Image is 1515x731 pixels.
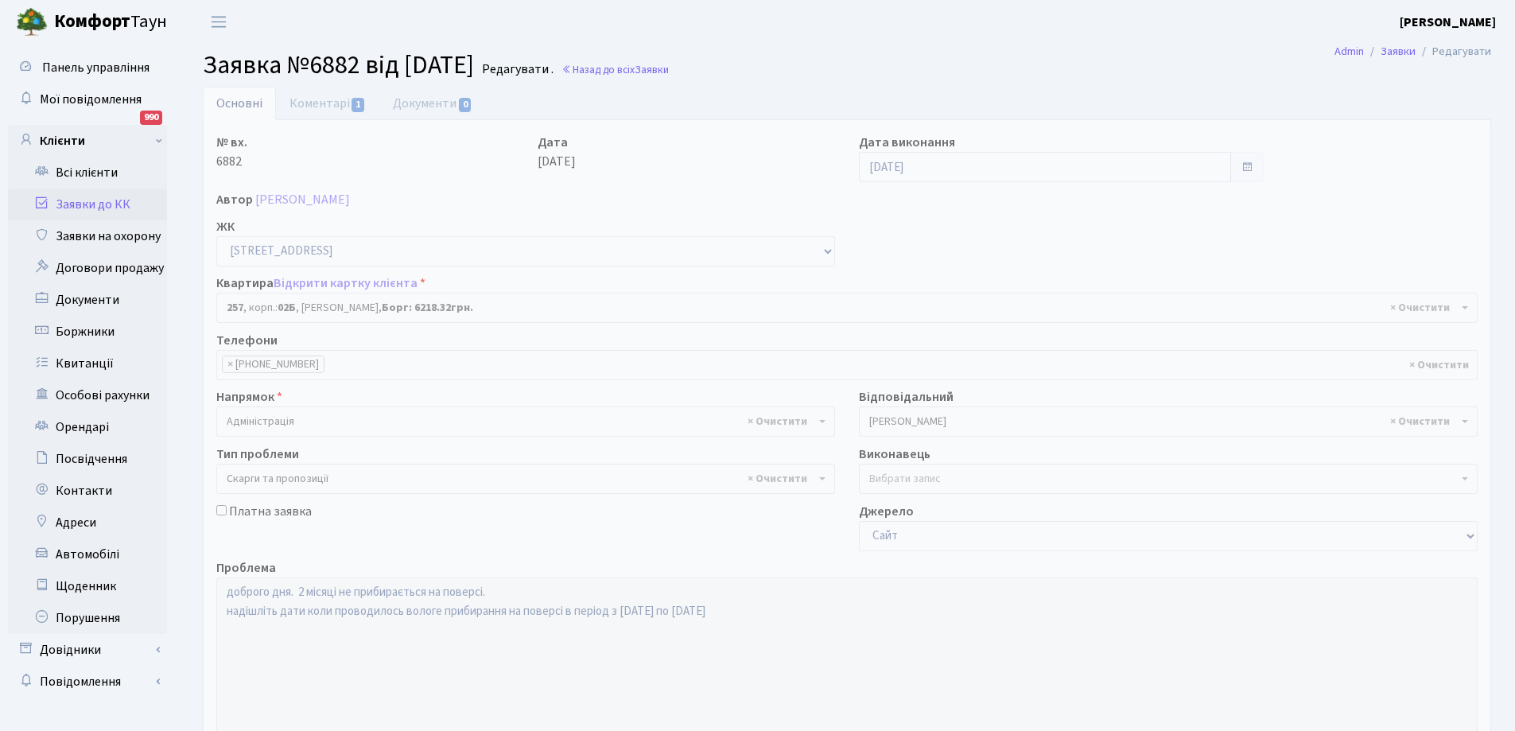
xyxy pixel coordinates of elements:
span: Видалити всі елементи [1390,300,1450,316]
span: Заявка №6882 від [DATE] [203,47,474,84]
label: Відповідальний [859,387,954,406]
label: Платна заявка [229,502,312,521]
a: Admin [1334,43,1364,60]
span: Видалити всі елементи [1390,414,1450,430]
nav: breadcrumb [1311,35,1515,68]
a: Панель управління [8,52,167,84]
span: Синельник С.В. [859,406,1478,437]
span: Адміністрація [227,414,815,430]
b: 257 [227,300,243,316]
a: Мої повідомлення990 [8,84,167,115]
span: Синельник С.В. [869,414,1458,430]
a: Квитанції [8,348,167,379]
span: Таун [54,9,167,36]
a: Документи [379,87,486,120]
li: +380634287418 [222,356,324,373]
span: Скарги та пропозиції [227,471,815,487]
a: Довідники [8,634,167,666]
span: Видалити всі елементи [748,414,807,430]
span: Заявки [635,62,669,77]
span: 1 [352,98,364,112]
a: Клієнти [8,125,167,157]
a: Посвідчення [8,443,167,475]
a: Контакти [8,475,167,507]
a: Відкрити картку клієнта [274,274,418,292]
a: [PERSON_NAME] [1400,13,1496,32]
b: Комфорт [54,9,130,34]
label: Напрямок [216,387,282,406]
a: Щоденник [8,570,167,602]
a: Заявки до КК [8,189,167,220]
label: Дата [538,133,568,152]
a: Договори продажу [8,252,167,284]
label: Джерело [859,502,914,521]
a: Особові рахунки [8,379,167,411]
small: Редагувати . [479,62,554,77]
span: Вибрати запис [869,471,941,487]
a: Документи [8,284,167,316]
a: Порушення [8,602,167,634]
span: × [227,356,233,372]
a: Назад до всіхЗаявки [561,62,669,77]
label: ЖК [216,217,235,236]
img: logo.png [16,6,48,38]
div: 990 [140,111,162,125]
a: Коментарі [276,87,379,120]
div: [DATE] [526,133,847,182]
span: Панель управління [42,59,150,76]
div: 6882 [204,133,526,182]
span: Мої повідомлення [40,91,142,108]
b: [PERSON_NAME] [1400,14,1496,31]
li: Редагувати [1416,43,1491,60]
a: Заявки на охорону [8,220,167,252]
a: [PERSON_NAME] [255,191,350,208]
label: Квартира [216,274,425,293]
span: Видалити всі елементи [1409,357,1469,373]
label: Автор [216,190,253,209]
a: Заявки [1381,43,1416,60]
a: Основні [203,87,276,120]
span: <b>257</b>, корп.: <b>02Б</b>, Стрішна Юлія Борисівна, <b>Борг: 6218.32грн.</b> [227,300,1458,316]
span: 0 [459,98,472,112]
a: Боржники [8,316,167,348]
label: Виконавець [859,445,930,464]
label: № вх. [216,133,247,152]
a: Орендарі [8,411,167,443]
span: Видалити всі елементи [748,471,807,487]
label: Дата виконання [859,133,955,152]
a: Всі клієнти [8,157,167,189]
a: Автомобілі [8,539,167,570]
label: Телефони [216,331,278,350]
a: Адреси [8,507,167,539]
a: Повідомлення [8,666,167,698]
b: 02Б [278,300,296,316]
span: Скарги та пропозиції [216,464,835,494]
span: Адміністрація [216,406,835,437]
label: Тип проблеми [216,445,299,464]
label: Проблема [216,558,276,577]
span: <b>257</b>, корп.: <b>02Б</b>, Стрішна Юлія Борисівна, <b>Борг: 6218.32грн.</b> [216,293,1478,323]
b: Борг: 6218.32грн. [382,300,473,316]
button: Переключити навігацію [199,9,239,35]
